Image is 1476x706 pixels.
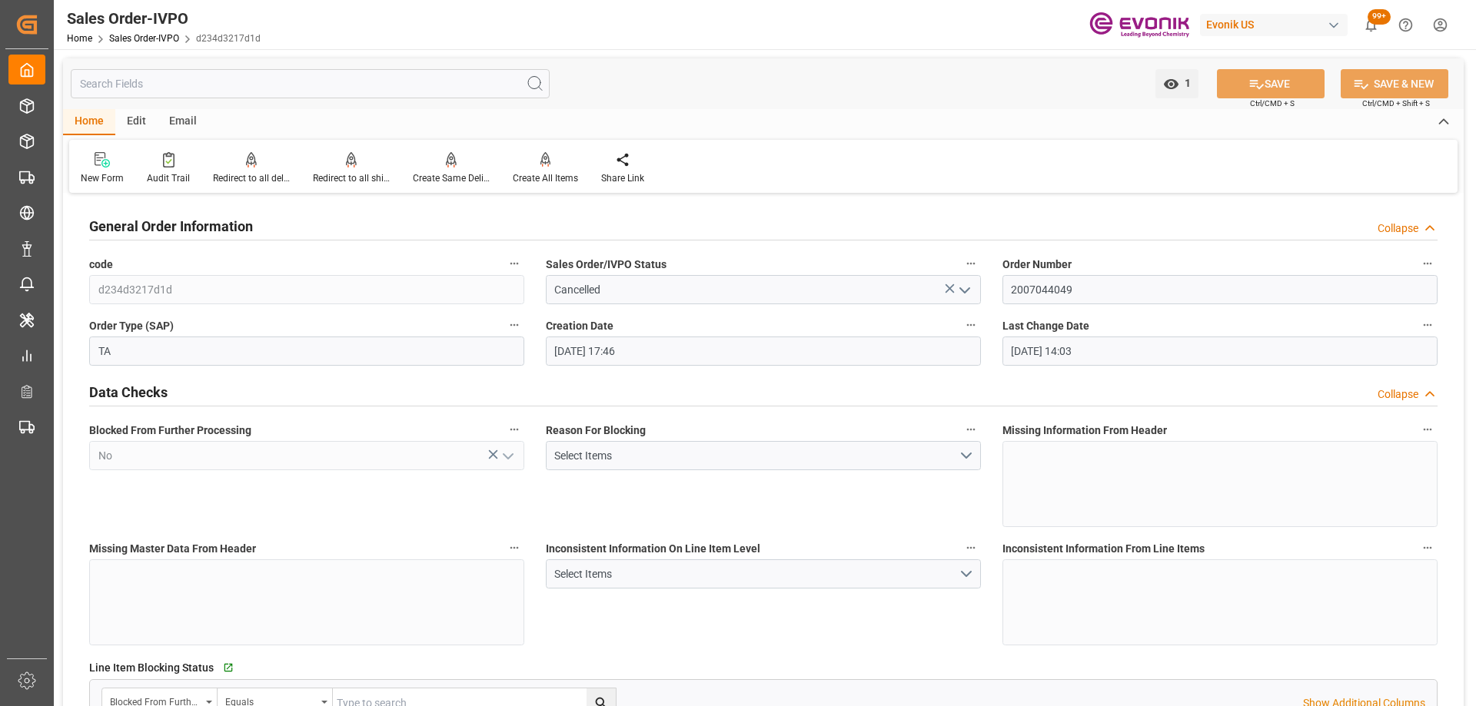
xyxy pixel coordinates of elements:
[546,541,760,557] span: Inconsistent Information On Line Item Level
[1388,8,1423,42] button: Help Center
[504,419,524,439] button: Blocked From Further Processing
[1378,220,1418,237] div: Collapse
[71,69,550,98] input: Search Fields
[81,171,124,185] div: New Form
[1200,10,1354,39] button: Evonik US
[1002,318,1089,334] span: Last Change Date
[1418,538,1438,558] button: Inconsistent Information From Line Items
[601,171,644,185] div: Share Link
[1200,14,1348,36] div: Evonik US
[1341,69,1448,98] button: SAVE & NEW
[961,538,981,558] button: Inconsistent Information On Line Item Level
[961,315,981,335] button: Creation Date
[89,216,253,237] h2: General Order Information
[1002,336,1438,366] input: MM-DD-YYYY HH:MM
[413,171,490,185] div: Create Same Delivery Date
[1368,9,1391,25] span: 99+
[89,318,174,334] span: Order Type (SAP)
[961,419,981,439] button: Reason For Blocking
[313,171,390,185] div: Redirect to all shipments
[504,254,524,273] button: code
[67,33,92,44] a: Home
[546,257,667,273] span: Sales Order/IVPO Status
[89,257,113,273] span: code
[546,559,981,588] button: open menu
[961,254,981,273] button: Sales Order/IVPO Status
[147,171,190,185] div: Audit Trail
[1418,419,1438,439] button: Missing Information From Header
[1217,69,1325,98] button: SAVE
[89,660,214,676] span: Line Item Blocking Status
[952,278,975,302] button: open menu
[504,315,524,335] button: Order Type (SAP)
[1362,98,1430,109] span: Ctrl/CMD + Shift + S
[89,423,251,439] span: Blocked From Further Processing
[1089,12,1189,38] img: Evonik-brand-mark-Deep-Purple-RGB.jpeg_1700498283.jpeg
[546,423,646,439] span: Reason For Blocking
[67,7,261,30] div: Sales Order-IVPO
[158,109,208,135] div: Email
[1002,541,1205,557] span: Inconsistent Information From Line Items
[89,382,168,403] h2: Data Checks
[213,171,290,185] div: Redirect to all deliveries
[1155,69,1198,98] button: open menu
[546,441,981,470] button: open menu
[513,171,578,185] div: Create All Items
[1354,8,1388,42] button: show 100 new notifications
[554,566,958,582] div: Select Items
[1250,98,1295,109] span: Ctrl/CMD + S
[1179,77,1191,89] span: 1
[1378,386,1418,403] div: Collapse
[546,318,613,334] span: Creation Date
[1418,315,1438,335] button: Last Change Date
[546,336,981,366] input: MM-DD-YYYY HH:MM
[1002,257,1072,273] span: Order Number
[89,541,256,557] span: Missing Master Data From Header
[63,109,115,135] div: Home
[1418,254,1438,273] button: Order Number
[504,538,524,558] button: Missing Master Data From Header
[115,109,158,135] div: Edit
[1002,423,1167,439] span: Missing Information From Header
[109,33,179,44] a: Sales Order-IVPO
[495,444,518,468] button: open menu
[554,448,958,464] div: Select Items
